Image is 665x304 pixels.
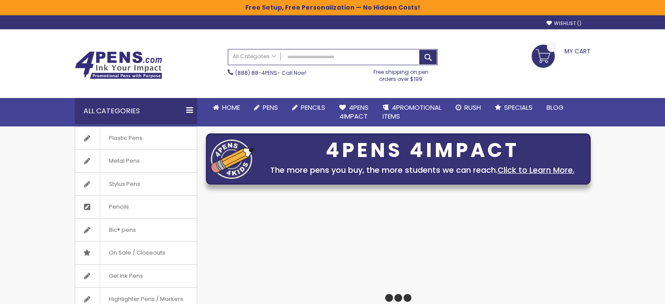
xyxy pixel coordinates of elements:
[100,173,149,196] span: Stylus Pens
[100,150,149,172] span: Metal Pens
[75,173,197,196] a: Stylus Pens
[547,103,564,112] span: Blog
[332,98,376,126] a: 4Pens4impact
[504,103,533,112] span: Specials
[75,241,197,264] a: On Sale / Closeouts
[100,265,152,287] span: Gel Ink Pens
[211,139,254,179] img: four_pen_logo.png
[259,141,586,160] div: 4PENS 4IMPACT
[449,98,488,117] a: Rush
[301,103,325,112] span: Pencils
[376,98,449,126] a: 4PROMOTIONALITEMS
[75,98,197,124] div: All Categories
[206,98,247,117] a: Home
[228,49,281,64] a: All Categories
[100,219,145,241] span: Bic® pens
[464,103,481,112] span: Rush
[498,164,574,175] a: Click to Learn More.
[75,150,197,172] a: Metal Pens
[247,98,285,117] a: Pens
[75,51,162,79] img: 4Pens Custom Pens and Promotional Products
[540,98,571,117] a: Blog
[259,164,586,176] div: The more pens you buy, the more students we can reach.
[75,219,197,241] a: Bic® pens
[383,103,442,121] span: 4PROMOTIONAL ITEMS
[75,196,197,218] a: Pencils
[235,69,306,77] span: - Call Now!
[75,265,197,287] a: Gel Ink Pens
[488,98,540,117] a: Specials
[222,103,240,112] span: Home
[364,65,438,83] div: Free shipping on pen orders over $199
[233,53,276,60] span: All Categories
[100,127,151,150] span: Plastic Pens
[339,103,369,121] span: 4Pens 4impact
[263,103,278,112] span: Pens
[100,241,174,264] span: On Sale / Closeouts
[285,98,332,117] a: Pencils
[100,196,138,218] span: Pencils
[547,20,581,27] a: Wishlist
[235,69,277,77] a: (888) 88-4PENS
[75,127,197,150] a: Plastic Pens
